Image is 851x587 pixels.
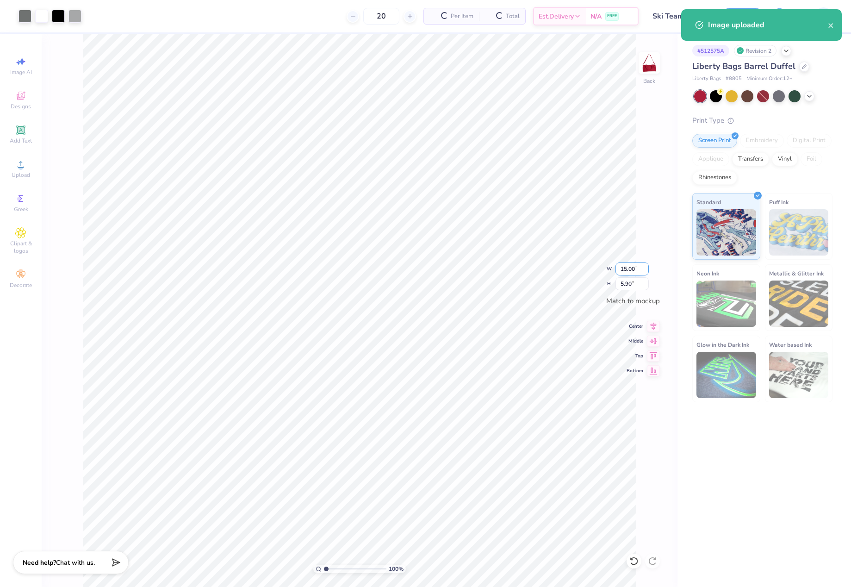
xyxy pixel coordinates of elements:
[539,12,574,21] span: Est. Delivery
[56,558,95,567] span: Chat with us.
[640,54,658,72] img: Back
[769,281,829,327] img: Metallic & Glitter Ink
[506,12,520,21] span: Total
[726,75,742,83] span: # 8805
[451,12,473,21] span: Per Item
[746,75,793,83] span: Minimum Order: 12 +
[627,323,643,330] span: Center
[692,45,729,56] div: # 512575A
[590,12,602,21] span: N/A
[769,340,812,350] span: Water based Ink
[643,77,655,85] div: Back
[696,340,749,350] span: Glow in the Dark Ink
[696,352,756,398] img: Glow in the Dark Ink
[10,281,32,289] span: Decorate
[12,171,30,179] span: Upload
[734,45,776,56] div: Revision 2
[708,19,828,31] div: Image uploaded
[801,152,822,166] div: Foil
[627,338,643,344] span: Middle
[828,19,834,31] button: close
[11,103,31,110] span: Designs
[627,368,643,374] span: Bottom
[627,353,643,359] span: Top
[692,152,729,166] div: Applique
[740,134,784,148] div: Embroidery
[732,152,769,166] div: Transfers
[363,8,399,25] input: – –
[607,13,617,19] span: FREE
[696,281,756,327] img: Neon Ink
[769,269,824,278] span: Metallic & Glitter Ink
[389,565,404,573] span: 100 %
[769,197,789,207] span: Puff Ink
[646,7,714,25] input: Untitled Design
[5,240,37,255] span: Clipart & logos
[10,69,32,76] span: Image AI
[23,558,56,567] strong: Need help?
[692,61,795,72] span: Liberty Bags Barrel Duffel
[10,137,32,144] span: Add Text
[769,352,829,398] img: Water based Ink
[692,115,832,126] div: Print Type
[696,269,719,278] span: Neon Ink
[787,134,832,148] div: Digital Print
[692,171,737,185] div: Rhinestones
[14,206,28,213] span: Greek
[696,197,721,207] span: Standard
[772,152,798,166] div: Vinyl
[692,134,737,148] div: Screen Print
[692,75,721,83] span: Liberty Bags
[696,209,756,256] img: Standard
[769,209,829,256] img: Puff Ink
